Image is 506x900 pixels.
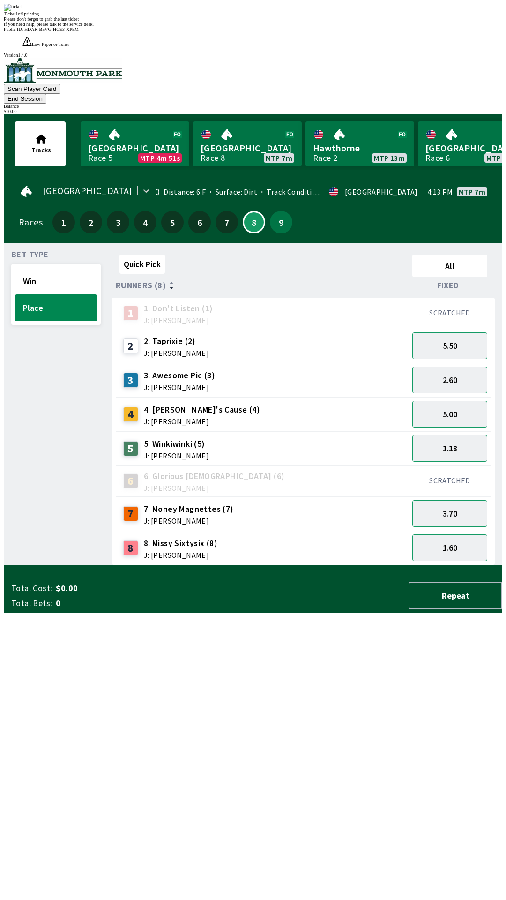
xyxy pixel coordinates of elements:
[144,302,213,315] span: 1. Don't Listen (1)
[193,121,302,166] a: [GEOGRAPHIC_DATA]Race 8MTP 7m
[417,261,483,271] span: All
[443,542,457,553] span: 1.60
[412,332,487,359] button: 5.50
[425,154,450,162] div: Race 6
[88,154,112,162] div: Race 5
[201,142,294,154] span: [GEOGRAPHIC_DATA]
[305,121,414,166] a: HawthorneRace 2MTP 13m
[164,219,181,225] span: 5
[270,211,292,233] button: 9
[201,154,225,162] div: Race 8
[144,316,213,324] span: J: [PERSON_NAME]
[15,268,97,294] button: Win
[4,27,502,32] div: Public ID:
[412,255,487,277] button: All
[155,188,160,195] div: 0
[161,211,184,233] button: 5
[4,109,502,114] div: $ 10.00
[56,583,203,594] span: $0.00
[15,294,97,321] button: Place
[23,302,89,313] span: Place
[15,121,66,166] button: Tracks
[144,537,217,549] span: 8. Missy Sixtysix (8)
[24,27,79,32] span: HDAR-B5VG-HCE3-XP5M
[11,598,52,609] span: Total Bets:
[144,452,209,459] span: J: [PERSON_NAME]
[206,187,257,196] span: Surface: Dirt
[272,219,290,225] span: 9
[11,583,52,594] span: Total Cost:
[43,187,133,195] span: [GEOGRAPHIC_DATA]
[144,551,217,559] span: J: [PERSON_NAME]
[4,84,60,94] button: Scan Player Card
[123,506,138,521] div: 7
[116,281,409,290] div: Runners (8)
[4,11,502,16] div: Ticket 1 of 1 printing
[119,255,165,274] button: Quick Pick
[164,187,206,196] span: Distance: 6 F
[109,219,127,225] span: 3
[412,308,487,317] div: SCRATCHED
[123,306,138,321] div: 1
[32,42,69,47] span: Low Paper or Toner
[412,367,487,393] button: 2.60
[218,219,236,225] span: 7
[4,94,46,104] button: End Session
[124,259,161,270] span: Quick Pick
[4,52,502,58] div: Version 1.4.0
[144,470,285,482] span: 6. Glorious [DEMOGRAPHIC_DATA] (6)
[412,435,487,462] button: 1.18
[123,373,138,388] div: 3
[313,154,337,162] div: Race 2
[443,409,457,420] span: 5.00
[412,500,487,527] button: 3.70
[443,443,457,454] span: 1.18
[88,142,182,154] span: [GEOGRAPHIC_DATA]
[123,441,138,456] div: 5
[459,188,485,195] span: MTP 7m
[116,282,166,289] span: Runners (8)
[246,220,262,225] span: 8
[144,369,215,382] span: 3. Awesome Pic (3)
[427,188,453,195] span: 4:13 PM
[11,251,48,258] span: Bet Type
[23,276,89,286] span: Win
[81,121,189,166] a: [GEOGRAPHIC_DATA]Race 5MTP 4m 51s
[123,473,138,488] div: 6
[140,154,180,162] span: MTP 4m 51s
[136,219,154,225] span: 4
[412,401,487,427] button: 5.00
[443,340,457,351] span: 5.50
[107,211,129,233] button: 3
[443,375,457,385] span: 2.60
[257,187,340,196] span: Track Condition: Firm
[412,476,487,485] div: SCRATCHED
[144,383,215,391] span: J: [PERSON_NAME]
[123,338,138,353] div: 2
[409,582,502,609] button: Repeat
[52,211,75,233] button: 1
[4,16,502,22] div: Please don't forget to grab the last ticket
[144,349,209,357] span: J: [PERSON_NAME]
[191,219,208,225] span: 6
[19,218,43,226] div: Races
[144,404,260,416] span: 4. [PERSON_NAME]'s Cause (4)
[31,146,51,154] span: Tracks
[144,418,260,425] span: J: [PERSON_NAME]
[345,188,418,195] div: [GEOGRAPHIC_DATA]
[216,211,238,233] button: 7
[134,211,156,233] button: 4
[144,438,209,450] span: 5. Winkiwinki (5)
[188,211,211,233] button: 6
[144,517,234,525] span: J: [PERSON_NAME]
[4,22,94,27] span: If you need help, please talk to the service desk.
[4,58,122,83] img: venue logo
[55,219,73,225] span: 1
[4,104,502,109] div: Balance
[266,154,292,162] span: MTP 7m
[417,590,494,601] span: Repeat
[313,142,407,154] span: Hawthorne
[123,407,138,422] div: 4
[80,211,102,233] button: 2
[56,598,203,609] span: 0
